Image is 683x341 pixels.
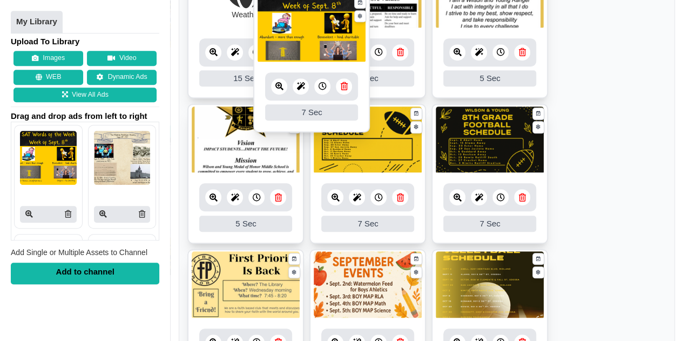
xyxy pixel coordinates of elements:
iframe: Chat Widget [629,289,683,341]
img: P250x250 image processing20250908 996236 mcfifz [94,131,151,185]
a: My Library [11,11,63,34]
h4: Upload To Library [11,36,159,47]
span: Drag and drop ads from left to right [11,111,159,122]
img: 92.625 kb [192,251,300,319]
button: Video [87,51,157,66]
img: P250x250 image processing20250908 996236 q779dc [20,131,77,185]
div: 7 Sec [321,216,414,232]
button: WEB [13,70,83,85]
div: 5 Sec [443,70,536,86]
div: Add to channel [11,263,159,284]
div: 7 Sec [443,216,536,232]
img: 13.968 mb [436,106,544,174]
a: View All Ads [13,88,157,103]
img: 2.760 mb [314,251,422,319]
div: 15 Sec [199,70,292,86]
div: Weather [232,9,260,21]
div: 7 Sec [265,104,358,121]
span: Add Single or Multiple Assets to Channel [11,249,147,257]
div: 5 Sec [199,216,292,232]
img: 842.610 kb [436,251,544,319]
img: 1788.290 kb [192,106,300,174]
button: Images [13,51,83,66]
img: 8.781 mb [314,106,422,174]
a: Dynamic Ads [87,70,157,85]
